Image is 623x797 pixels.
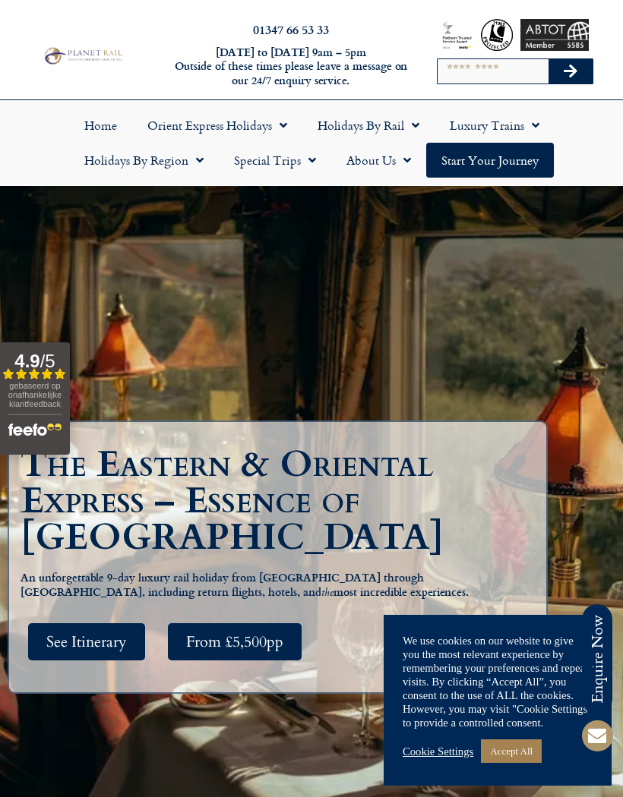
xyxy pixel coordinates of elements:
[46,632,127,651] span: See Itinerary
[8,108,615,178] nav: Menu
[4,552,14,562] input: By email
[331,143,426,178] a: About Us
[21,446,542,556] h1: The Eastern & Oriental Express – Essence of [GEOGRAPHIC_DATA]
[289,339,366,356] span: Your last name
[253,20,329,38] a: 01347 66 53 33
[321,584,334,603] em: the
[17,569,85,586] span: By telephone
[17,550,63,566] span: By email
[69,108,132,143] a: Home
[19,704,571,717] span: Check to subscribe to the Planet Rail newsletter
[4,572,14,581] input: By telephone
[69,143,219,178] a: Holidays by Region
[132,108,302,143] a: Orient Express Holidays
[41,46,125,66] img: Planet Rail Train Holidays Logo
[426,143,554,178] a: Start your Journey
[186,632,283,651] span: From £5,500pp
[170,46,412,88] h6: [DATE] to [DATE] 9am – 5pm Outside of these times please leave a message on our 24/7 enquiry serv...
[168,623,302,660] a: From £5,500pp
[549,59,593,83] button: Search
[219,143,331,178] a: Special Trips
[435,108,555,143] a: Luxury Trains
[302,108,435,143] a: Holidays by Rail
[4,706,14,716] input: Check to subscribe to the Planet Rail newsletter
[403,634,593,729] div: We use cookies on our website to give you the most relevant experience by remembering your prefer...
[481,739,542,763] a: Accept All
[403,745,473,758] a: Cookie Settings
[28,623,145,660] a: See Itinerary
[21,571,535,600] h5: An unforgettable 9-day luxury rail holiday from [GEOGRAPHIC_DATA] through [GEOGRAPHIC_DATA], incl...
